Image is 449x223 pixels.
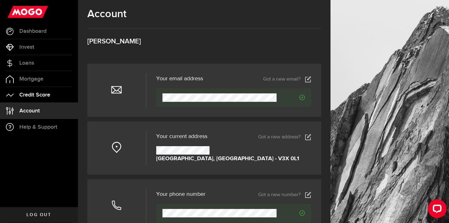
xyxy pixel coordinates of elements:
span: Loans [19,60,34,66]
span: Mortgage [19,76,43,82]
h3: [PERSON_NAME] [87,38,321,45]
span: Your current address [156,134,207,139]
span: Log out [27,213,51,217]
strong: [GEOGRAPHIC_DATA], [GEOGRAPHIC_DATA] - V3X 0L1 [156,155,299,163]
span: Account [19,108,40,114]
span: Help & Support [19,124,57,130]
a: Got a new email? [263,76,311,82]
span: Dashboard [19,28,46,34]
span: Invest [19,44,34,50]
span: Verified [277,210,305,216]
span: Verified [277,95,305,100]
h3: Your phone number [156,191,205,197]
a: Got a new number? [258,192,311,198]
h3: Your email address [156,76,203,82]
h1: Account [87,8,321,20]
span: Credit Score [19,92,50,98]
iframe: LiveChat chat widget [423,197,449,223]
a: Got a new address? [258,134,311,140]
